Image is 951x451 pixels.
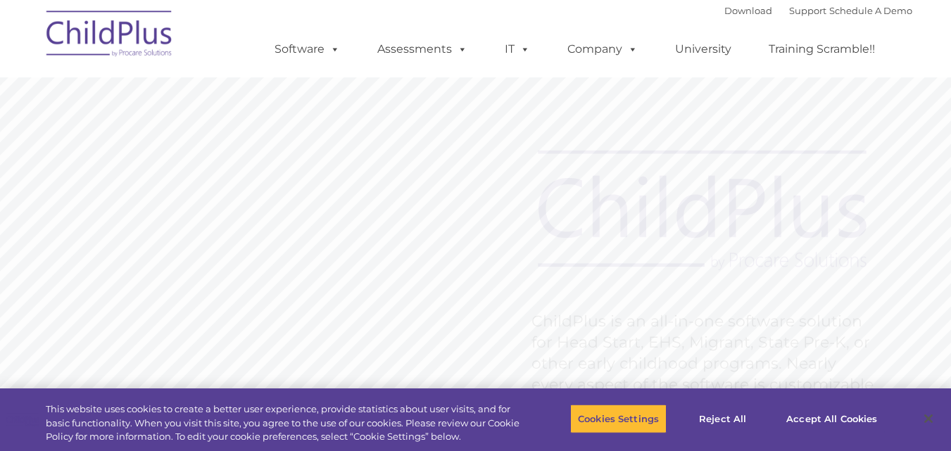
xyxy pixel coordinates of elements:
[570,404,667,433] button: Cookies Settings
[39,1,180,71] img: ChildPlus by Procare Solutions
[829,5,912,16] a: Schedule A Demo
[755,35,889,63] a: Training Scramble!!
[724,5,772,16] a: Download
[661,35,745,63] a: University
[913,403,944,434] button: Close
[779,404,885,433] button: Accept All Cookies
[553,35,652,63] a: Company
[789,5,826,16] a: Support
[724,5,912,16] font: |
[679,404,767,433] button: Reject All
[46,402,523,444] div: This website uses cookies to create a better user experience, provide statistics about user visit...
[260,35,354,63] a: Software
[363,35,481,63] a: Assessments
[491,35,544,63] a: IT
